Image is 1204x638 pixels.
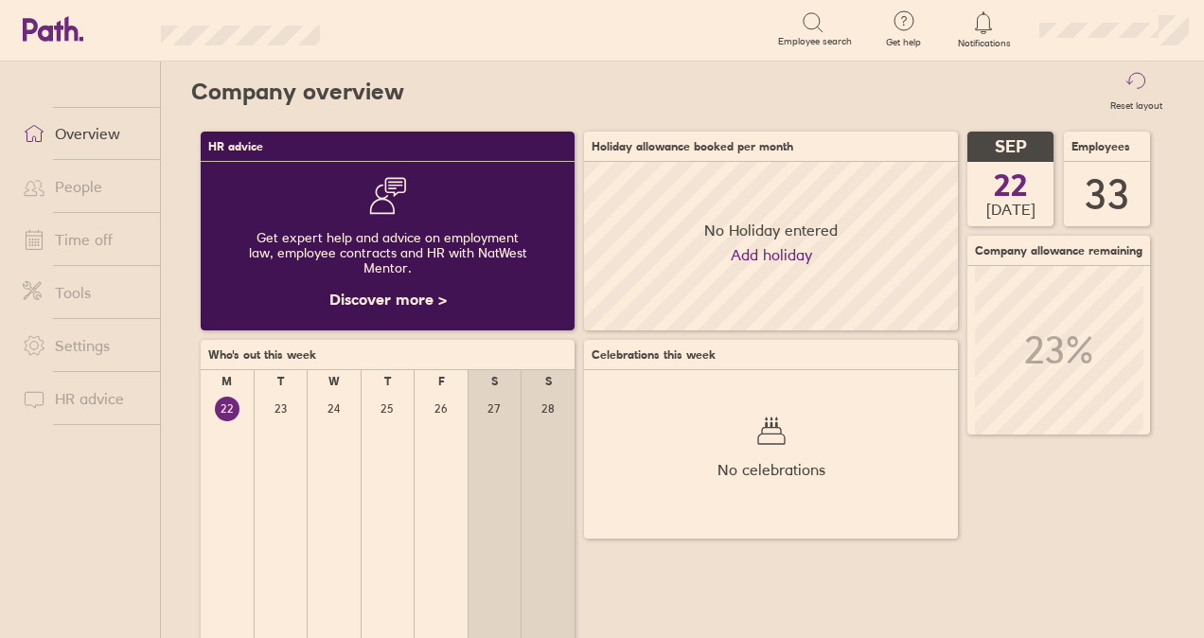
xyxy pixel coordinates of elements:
h2: Company overview [191,62,404,122]
span: No Holiday entered [704,222,838,239]
div: W [328,375,340,388]
div: S [545,375,552,388]
span: 22 [994,170,1028,201]
span: No celebrations [717,461,825,478]
label: Reset layout [1099,95,1174,112]
a: Tools [8,274,160,311]
span: Holiday allowance booked per month [592,140,793,153]
button: Reset layout [1099,62,1174,122]
div: T [384,375,391,388]
span: Employee search [778,36,852,47]
div: F [438,375,445,388]
div: T [277,375,284,388]
span: HR advice [208,140,263,153]
a: People [8,168,160,205]
span: SEP [995,137,1027,157]
div: M [221,375,232,388]
div: S [491,375,498,388]
span: Who's out this week [208,348,316,362]
span: [DATE] [986,201,1036,218]
a: Discover more > [329,290,447,309]
a: HR advice [8,380,160,417]
span: Notifications [953,38,1015,49]
span: Celebrations this week [592,348,716,362]
div: 33 [1085,170,1130,219]
a: Time off [8,221,160,258]
div: Get expert help and advice on employment law, employee contracts and HR with NatWest Mentor. [216,215,559,291]
span: Get help [873,37,934,48]
span: Company allowance remaining [975,244,1142,257]
a: Notifications [953,9,1015,49]
a: Settings [8,327,160,364]
span: Employees [1071,140,1130,153]
a: Add holiday [731,246,812,263]
div: Search [371,20,419,37]
a: Overview [8,115,160,152]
